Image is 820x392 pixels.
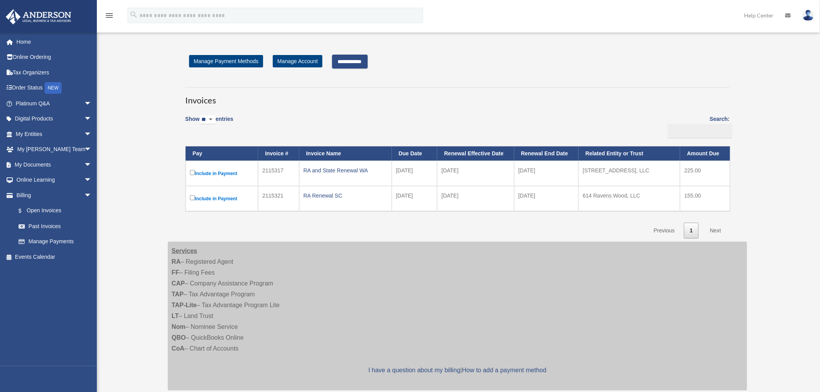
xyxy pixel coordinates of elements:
a: Platinum Q&Aarrow_drop_down [5,96,103,111]
input: Search: [668,124,732,139]
a: Order StatusNEW [5,80,103,96]
strong: LT [172,313,179,319]
label: Search: [665,114,730,138]
a: Online Ordering [5,50,103,65]
a: Manage Payment Methods [189,55,263,67]
strong: QBO [172,334,186,341]
div: – Registered Agent – Filing Fees – Company Assistance Program – Tax Advantage Program – Tax Advan... [168,242,747,390]
strong: TAP [172,291,184,297]
td: 2115317 [258,161,299,186]
a: I have a question about my billing [369,367,460,373]
a: My Entitiesarrow_drop_down [5,126,103,142]
td: [DATE] [437,161,514,186]
td: [DATE] [437,186,514,211]
a: Manage Account [273,55,322,67]
a: Previous [648,223,680,239]
span: $ [23,206,27,216]
a: How to add a payment method [462,367,546,373]
strong: CAP [172,280,185,287]
a: Events Calendar [5,249,103,265]
td: [STREET_ADDRESS], LLC [579,161,680,186]
strong: TAP-Lite [172,302,197,308]
a: Online Learningarrow_drop_down [5,172,103,188]
td: [DATE] [392,161,438,186]
span: arrow_drop_down [84,142,100,158]
p: | [172,365,743,376]
th: Amount Due: activate to sort column ascending [680,146,730,161]
span: arrow_drop_down [84,126,100,142]
div: RA and State Renewal WA [303,165,388,176]
strong: RA [172,258,181,265]
td: 225.00 [680,161,730,186]
th: Related Entity or Trust: activate to sort column ascending [579,146,680,161]
span: arrow_drop_down [84,172,100,188]
i: menu [105,11,114,20]
td: 155.00 [680,186,730,211]
span: arrow_drop_down [84,157,100,173]
div: RA Renewal SC [303,190,388,201]
a: Billingarrow_drop_down [5,187,100,203]
td: 2115321 [258,186,299,211]
th: Invoice Name: activate to sort column ascending [299,146,392,161]
span: arrow_drop_down [84,96,100,112]
label: Include in Payment [190,168,254,178]
div: NEW [45,82,62,94]
th: Pay: activate to sort column descending [186,146,258,161]
a: Home [5,34,103,50]
td: [DATE] [514,186,579,211]
a: menu [105,14,114,20]
i: search [129,10,138,19]
a: 1 [684,223,699,239]
label: Show entries [185,114,233,132]
strong: CoA [172,345,184,352]
h3: Invoices [185,87,730,107]
a: My Documentsarrow_drop_down [5,157,103,172]
strong: FF [172,269,179,276]
strong: Nom [172,323,186,330]
select: Showentries [200,115,215,124]
input: Include in Payment [190,195,195,200]
th: Invoice #: activate to sort column ascending [258,146,299,161]
th: Due Date: activate to sort column ascending [392,146,438,161]
a: Digital Productsarrow_drop_down [5,111,103,127]
td: 614 Ravens Wood, LLC [579,186,680,211]
a: Tax Organizers [5,65,103,80]
label: Include in Payment [190,194,254,203]
strong: Services [172,248,197,254]
a: $Open Invoices [11,203,96,219]
span: arrow_drop_down [84,111,100,127]
th: Renewal End Date: activate to sort column ascending [514,146,579,161]
td: [DATE] [392,186,438,211]
input: Include in Payment [190,170,195,175]
img: Anderson Advisors Platinum Portal [3,9,74,24]
a: Manage Payments [11,234,100,249]
a: My [PERSON_NAME] Teamarrow_drop_down [5,142,103,157]
a: Past Invoices [11,218,100,234]
span: arrow_drop_down [84,187,100,203]
img: User Pic [803,10,814,21]
th: Renewal Effective Date: activate to sort column ascending [437,146,514,161]
td: [DATE] [514,161,579,186]
a: Next [704,223,727,239]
